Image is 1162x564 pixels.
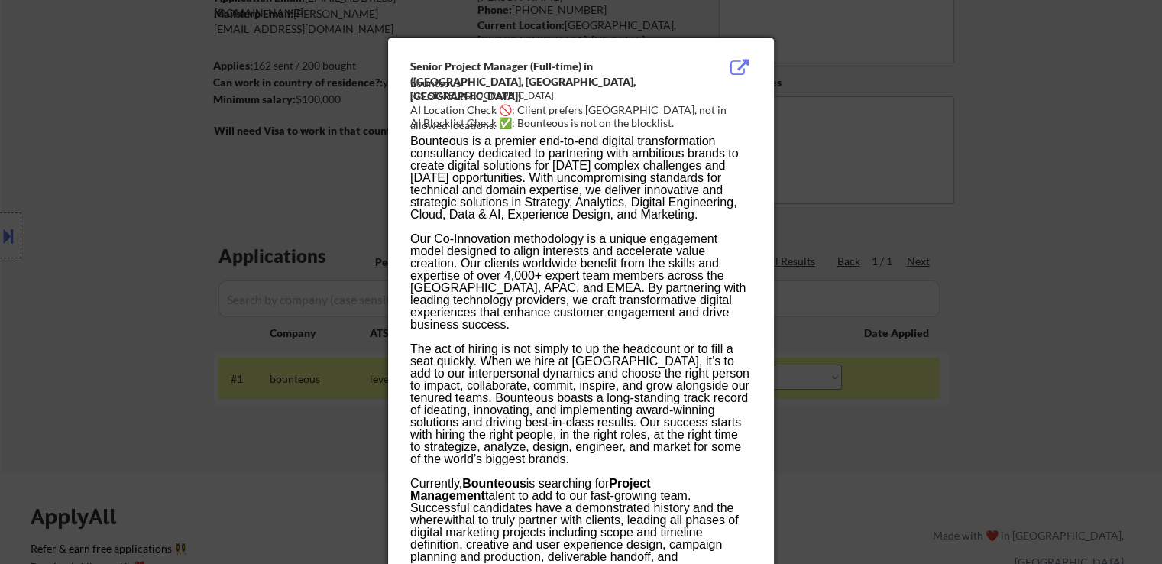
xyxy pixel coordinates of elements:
div: [US_STATE], [GEOGRAPHIC_DATA] [410,89,675,102]
div: Our Co-Innovation methodology is a unique engagement model designed to align interests and accele... [410,233,751,331]
div: AI Blocklist Check ✅: Bounteous is not on the blocklist. [410,115,758,131]
div: Bounteous is a premier end-to-end digital transformation consultancy dedicated to partnering with... [410,135,751,221]
b: Project Management [410,477,650,502]
div: The act of hiring is not simply to up the headcount or to fill a seat quickly. When we hire at [G... [410,343,751,465]
div: Senior Project Manager (Full-time) in ([GEOGRAPHIC_DATA], [GEOGRAPHIC_DATA], [GEOGRAPHIC_DATA]) [410,59,675,104]
b: Bounteous [462,477,526,490]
